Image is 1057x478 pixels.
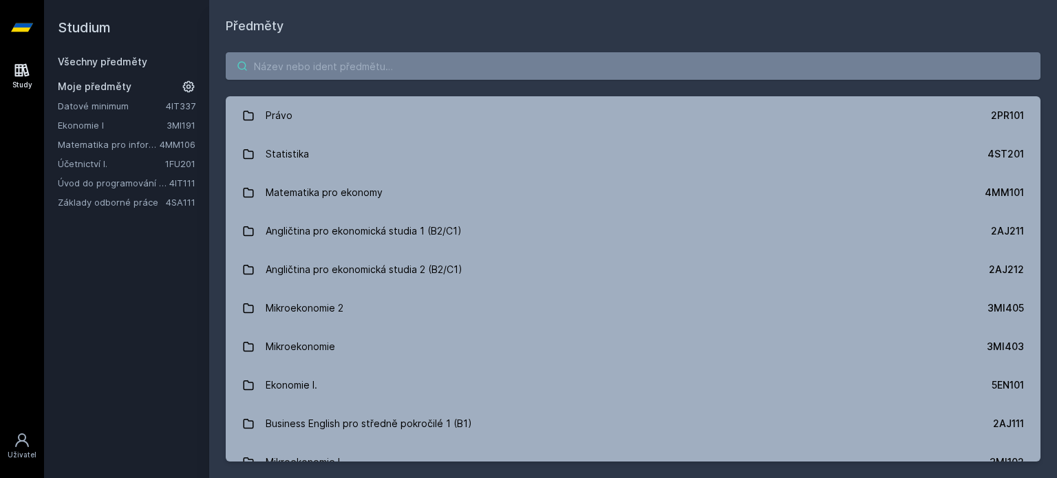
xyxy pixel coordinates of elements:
[166,100,195,111] a: 4IT337
[985,186,1024,199] div: 4MM101
[3,55,41,97] a: Study
[58,80,131,94] span: Moje předměty
[266,140,309,168] div: Statistika
[993,417,1024,431] div: 2AJ111
[165,158,195,169] a: 1FU201
[266,217,462,245] div: Angličtina pro ekonomická studia 1 (B2/C1)
[226,289,1040,327] a: Mikroekonomie 2 3MI405
[160,139,195,150] a: 4MM106
[266,256,462,283] div: Angličtina pro ekonomická studia 2 (B2/C1)
[58,99,166,113] a: Datové minimum
[58,118,167,132] a: Ekonomie I
[989,263,1024,276] div: 2AJ212
[58,157,165,171] a: Účetnictví I.
[167,120,195,131] a: 3MI191
[12,80,32,90] div: Study
[3,425,41,467] a: Uživatel
[991,109,1024,122] div: 2PR101
[987,340,1024,354] div: 3MI403
[991,224,1024,238] div: 2AJ211
[987,301,1024,315] div: 3MI405
[226,17,1040,36] h1: Předměty
[226,173,1040,212] a: Matematika pro ekonomy 4MM101
[266,371,317,399] div: Ekonomie I.
[58,176,169,190] a: Úvod do programování v jazyce Python
[266,410,472,437] div: Business English pro středně pokročilé 1 (B1)
[226,135,1040,173] a: Statistika 4ST201
[266,179,383,206] div: Matematika pro ekonomy
[58,195,166,209] a: Základy odborné práce
[226,52,1040,80] input: Název nebo ident předmětu…
[226,96,1040,135] a: Právo 2PR101
[226,327,1040,366] a: Mikroekonomie 3MI403
[266,294,343,322] div: Mikroekonomie 2
[987,147,1024,161] div: 4ST201
[58,56,147,67] a: Všechny předměty
[226,250,1040,289] a: Angličtina pro ekonomická studia 2 (B2/C1) 2AJ212
[266,333,335,360] div: Mikroekonomie
[166,197,195,208] a: 4SA111
[226,366,1040,404] a: Ekonomie I. 5EN101
[266,448,340,476] div: Mikroekonomie I
[266,102,292,129] div: Právo
[169,177,195,188] a: 4IT111
[58,138,160,151] a: Matematika pro informatiky
[990,455,1024,469] div: 3MI102
[992,378,1024,392] div: 5EN101
[226,404,1040,443] a: Business English pro středně pokročilé 1 (B1) 2AJ111
[8,450,36,460] div: Uživatel
[226,212,1040,250] a: Angličtina pro ekonomická studia 1 (B2/C1) 2AJ211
